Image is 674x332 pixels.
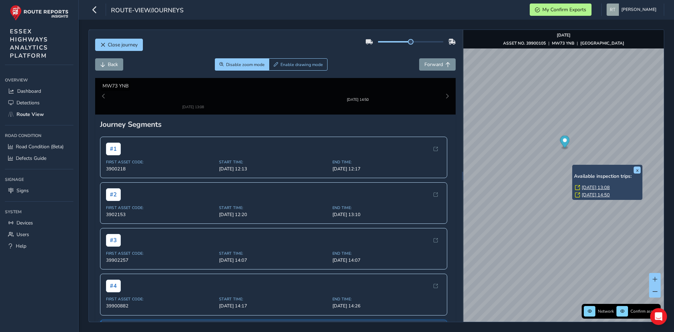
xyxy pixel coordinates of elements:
span: Start Time: [219,297,328,302]
span: End Time: [332,297,442,302]
strong: ASSET NO. 39900105 [503,40,546,46]
span: # 1 [106,143,121,155]
h6: Available inspection trips: [574,174,641,180]
span: First Asset Code: [106,251,215,256]
a: Devices [5,217,73,229]
span: Forward [424,61,443,68]
span: [PERSON_NAME] [621,4,656,16]
div: Journey Segments [100,119,451,129]
span: Start Time: [219,205,328,210]
button: Back [95,58,123,71]
a: Defects Guide [5,152,73,164]
span: # 2 [106,188,121,201]
span: route-view/journeys [111,6,184,16]
a: Dashboard [5,85,73,97]
button: Forward [419,58,456,71]
span: Start Time: [219,160,328,165]
button: Close journey [95,39,143,51]
span: Back [108,61,118,68]
img: Thumbnail frame [182,83,202,103]
a: Signs [5,185,73,196]
a: [DATE] 14:50 [582,192,610,198]
span: End Time: [332,160,442,165]
span: [DATE] 14:07 [219,257,328,263]
span: Signs [16,187,29,194]
span: Disable zoom mode [226,62,265,67]
span: Close journey [108,41,138,48]
div: [DATE] 14:50 [347,97,369,102]
span: [DATE] 12:20 [219,211,328,218]
span: First Asset Code: [106,160,215,165]
span: 39902257 [106,257,215,263]
span: My Confirm Exports [542,6,586,13]
a: Users [5,229,73,240]
strong: [DATE] [557,32,570,38]
img: diamond-layout [607,4,619,16]
span: First Asset Code: [106,297,215,302]
img: rr logo [10,5,68,21]
div: Open Intercom Messenger [650,308,667,325]
strong: MW73 YNB [552,40,574,46]
span: 39900882 [106,303,215,309]
span: Help [16,243,26,249]
a: Road Condition (Beta) [5,141,73,152]
span: [DATE] 12:17 [332,166,442,172]
a: Detections [5,97,73,109]
span: ESSEX HIGHWAYS ANALYTICS PLATFORM [10,27,48,60]
div: Overview [5,75,73,85]
strong: [GEOGRAPHIC_DATA] [580,40,624,46]
div: Map marker [560,136,569,150]
span: Start Time: [219,251,328,256]
span: 3902153 [106,211,215,218]
button: x [634,167,641,174]
span: Route View [16,111,44,118]
div: Signage [5,174,73,185]
span: Road Condition (Beta) [16,143,64,150]
span: Devices [16,220,33,226]
span: Dashboard [17,88,41,95]
span: [DATE] 14:07 [332,257,442,263]
span: End Time: [332,205,442,210]
span: 3900218 [106,166,215,172]
span: End Time: [332,251,442,256]
span: Detections [16,99,40,106]
a: [DATE] 13:08 [582,184,610,191]
span: Confirm assets [630,308,659,314]
span: # 3 [106,234,121,247]
button: My Confirm Exports [530,4,592,16]
span: MW73 YNB [103,83,128,89]
span: Users [16,231,29,238]
button: Zoom [215,58,269,71]
span: [DATE] 14:17 [219,303,328,309]
span: Enable drawing mode [280,62,323,67]
a: Route View [5,109,73,120]
div: System [5,207,73,217]
a: Help [5,240,73,252]
span: Network [598,308,614,314]
button: Draw [269,58,328,71]
span: # 4 [106,280,121,292]
span: First Asset Code: [106,205,215,210]
div: Road Condition [5,130,73,141]
span: [DATE] 14:26 [332,303,442,309]
button: [PERSON_NAME] [607,4,659,16]
div: | | [503,40,624,46]
div: [DATE] 13:08 [182,104,204,110]
span: [DATE] 12:13 [219,166,328,172]
span: Defects Guide [16,155,46,162]
span: [DATE] 13:10 [332,211,442,218]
